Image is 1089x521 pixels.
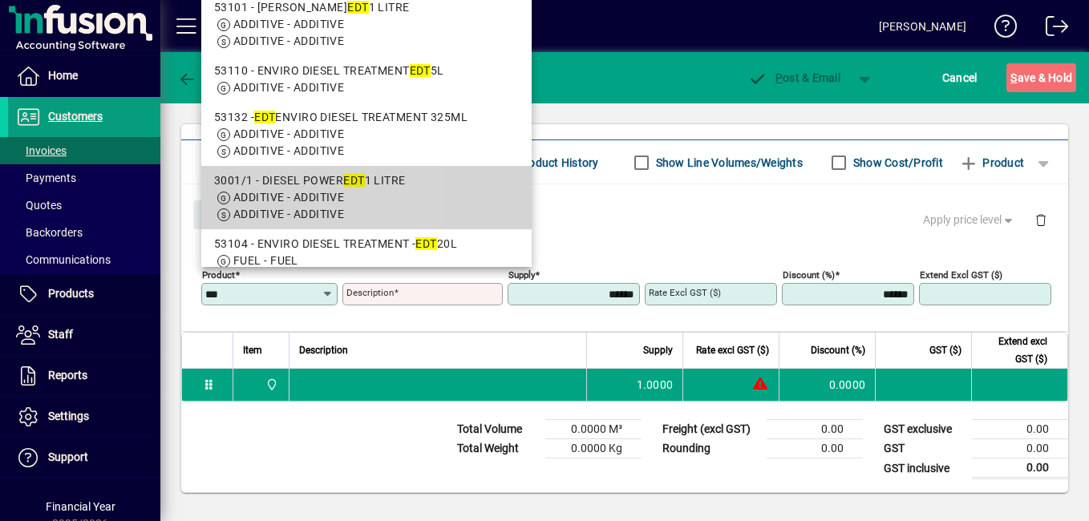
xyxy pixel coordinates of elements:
button: Delete [1022,200,1060,239]
td: 0.0000 Kg [545,439,642,458]
span: Quotes [16,199,62,212]
mat-option: 3001/1 - DIESEL POWER EDT 1 LITRE [201,166,532,229]
span: Close [200,202,241,228]
td: Total Weight [449,439,545,458]
div: 53110 - ENVIRO DIESEL TREATMENT 5L [214,63,519,79]
a: Communications [8,246,160,273]
span: DAE - Great Barrier Island [261,376,280,394]
span: ADDITIVE - ADDITIVE [233,34,344,47]
mat-label: Supply [508,269,535,281]
mat-label: Extend excl GST ($) [920,269,1002,281]
span: Staff [48,328,73,341]
span: Supply [643,341,673,359]
td: Freight (excl GST) [654,420,767,439]
div: 53104 - ENVIRO DIESEL TREATMENT - 20L [214,236,519,252]
mat-label: Rate excl GST ($) [649,287,721,298]
span: Customers [48,110,103,123]
span: Extend excl GST ($) [982,333,1047,368]
span: Apply price level [923,212,1016,228]
a: Backorders [8,219,160,246]
label: Show Line Volumes/Weights [653,155,803,171]
span: Support [48,450,88,463]
a: Products [8,274,160,314]
a: Payments [8,164,160,192]
mat-label: Product [202,269,235,281]
span: Payments [16,172,76,184]
mat-label: Discount (%) [783,269,835,281]
button: Close [193,200,248,229]
span: Item [243,341,262,359]
div: 3001/1 - DIESEL POWER 1 LITRE [214,172,519,189]
button: Cancel [938,63,982,92]
span: Home [48,69,78,82]
span: ave & Hold [1010,65,1072,91]
td: Rounding [654,439,767,458]
mat-option: 53110 - ENVIRO DIESEL TREATMENT EDT 5L [201,56,532,103]
button: Apply price level [917,206,1022,235]
a: Support [8,438,160,478]
span: 1.0000 [637,377,674,393]
app-page-header-button: Close [189,207,252,221]
button: Back [173,63,235,92]
span: ADDITIVE - ADDITIVE [233,208,344,220]
td: 0.00 [972,420,1068,439]
app-page-header-button: Back [160,63,249,92]
a: Quotes [8,192,160,219]
div: 53132 - ENVIRO DIESEL TREATMENT 325ML [214,109,519,126]
button: Product History [511,148,605,177]
label: Show Cost/Profit [850,155,943,171]
mat-option: 53132 - EDT ENVIRO DIESEL TREATMENT 325ML [201,103,532,166]
span: Products [48,287,94,300]
button: Post & Email [739,63,848,92]
span: Description [299,341,348,359]
div: [PERSON_NAME] [879,14,966,39]
span: ADDITIVE - ADDITIVE [233,127,344,140]
span: ADDITIVE - ADDITIVE [233,81,344,94]
a: Home [8,56,160,96]
a: Logout [1034,3,1069,55]
a: Settings [8,397,160,437]
span: Backorders [16,226,83,239]
td: GST inclusive [876,458,972,479]
td: 0.00 [767,439,863,458]
span: Back [177,71,231,84]
span: Settings [48,410,89,422]
span: Communications [16,253,111,266]
a: Reports [8,356,160,396]
a: Invoices [8,137,160,164]
button: Save & Hold [1006,63,1076,92]
em: EDT [343,174,364,187]
span: Cancel [942,65,978,91]
em: EDT [410,64,431,77]
em: EDT [415,237,436,250]
mat-option: 53104 - ENVIRO DIESEL TREATMENT - EDT 20L [201,229,532,293]
span: ADDITIVE - ADDITIVE [233,18,344,30]
td: GST [876,439,972,458]
span: ADDITIVE - ADDITIVE [233,144,344,157]
td: GST exclusive [876,420,972,439]
span: Invoices [16,144,67,157]
mat-label: Description [346,287,394,298]
a: Staff [8,315,160,355]
span: Financial Year [46,500,115,513]
app-page-header-button: Delete [1022,212,1060,227]
em: EDT [347,1,368,14]
div: Product [181,184,1068,243]
span: Rate excl GST ($) [696,341,769,359]
a: Knowledge Base [982,3,1018,55]
td: 0.00 [972,458,1068,479]
span: Discount (%) [811,341,865,359]
td: 0.0000 M³ [545,420,642,439]
span: P [775,71,783,84]
td: 0.0000 [779,369,875,401]
span: GST ($) [929,341,961,359]
span: FUEL - FUEL [233,254,298,267]
td: 0.00 [972,439,1068,458]
td: Total Volume [449,420,545,439]
td: 0.00 [767,420,863,439]
span: Product History [517,150,599,176]
span: ADDITIVE - ADDITIVE [233,191,344,204]
em: EDT [254,111,275,123]
span: ost & Email [747,71,840,84]
span: Reports [48,369,87,382]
